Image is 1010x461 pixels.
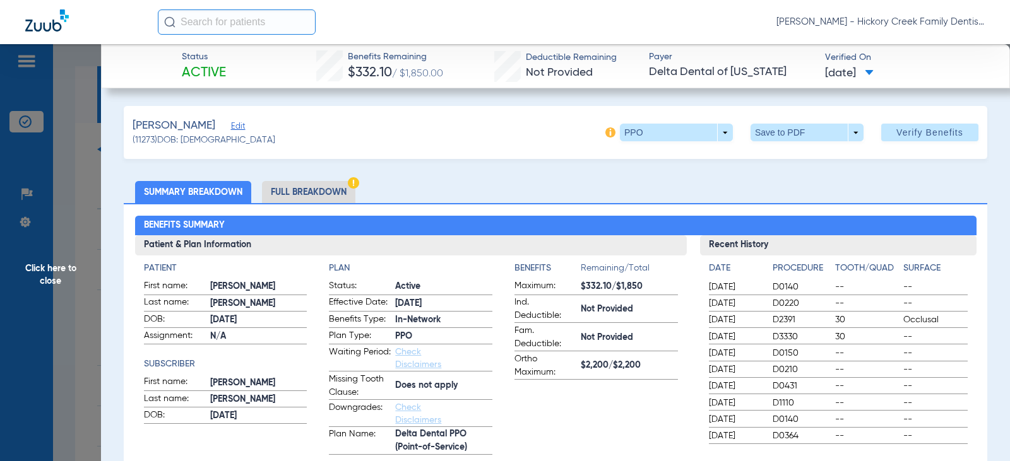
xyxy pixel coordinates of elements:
span: Effective Date: [329,296,391,311]
h2: Benefits Summary [135,216,977,236]
span: Not Provided [526,67,593,78]
button: Save to PDF [751,124,864,141]
span: Downgrades: [329,401,391,426]
span: [DATE] [709,347,762,359]
span: -- [835,297,899,310]
span: -- [903,297,967,310]
span: Status [182,50,226,64]
span: D0220 [773,297,830,310]
span: First name: [144,279,206,295]
img: info-icon [605,127,615,137]
span: Benefits Type: [329,313,391,328]
img: Search Icon [164,16,175,28]
span: [PERSON_NAME] [133,118,215,134]
span: -- [835,380,899,392]
span: DOB: [144,409,206,424]
h3: Recent History [700,235,976,255]
span: DOB: [144,313,206,328]
app-breakdown-title: Date [709,262,762,279]
span: Payer [649,50,814,64]
span: [DATE] [709,330,762,343]
span: [DATE] [709,380,762,392]
span: D0210 [773,363,830,376]
span: Last name: [144,392,206,407]
span: -- [903,347,967,359]
span: [PERSON_NAME] [210,376,307,390]
span: Deductible Remaining [526,51,617,64]
span: Plan Name: [329,428,391,454]
span: Remaining/Total [581,262,678,279]
span: In-Network [395,313,492,327]
span: Verify Benefits [896,127,963,137]
span: -- [835,363,899,376]
span: -- [835,397,899,409]
span: Active [182,64,226,82]
span: -- [903,363,967,376]
span: D1110 [773,397,830,409]
span: -- [835,347,899,359]
h4: Plan [329,262,492,275]
span: $332.10/$1,850 [581,280,678,293]
span: Ind. Deductible: [514,296,576,322]
h4: Date [709,262,762,275]
span: [DATE] [825,66,874,81]
li: Full Breakdown [262,181,355,203]
app-breakdown-title: Surface [903,262,967,279]
span: [PERSON_NAME] [210,393,307,406]
span: Does not apply [395,379,492,392]
span: Last name: [144,296,206,311]
span: $2,200/$2,200 [581,359,678,372]
span: -- [835,281,899,293]
h4: Surface [903,262,967,275]
span: Active [395,280,492,293]
span: [PERSON_NAME] - Hickory Creek Family Dentistry [776,16,985,28]
li: Summary Breakdown [135,181,251,203]
span: D0140 [773,413,830,426]
span: [DATE] [709,363,762,376]
span: D0140 [773,281,830,293]
span: Assignment: [144,329,206,344]
app-breakdown-title: Tooth/Quad [835,262,899,279]
span: D3330 [773,330,830,343]
span: [DATE] [709,281,762,293]
span: Missing Tooth Clause: [329,373,391,399]
span: -- [835,429,899,442]
span: [DATE] [709,413,762,426]
span: Delta Dental of [US_STATE] [649,64,814,80]
app-breakdown-title: Procedure [773,262,830,279]
span: Fam. Deductible: [514,324,576,351]
span: 30 [835,330,899,343]
span: (11273) DOB: [DEMOGRAPHIC_DATA] [133,134,275,147]
app-breakdown-title: Benefits [514,262,581,279]
span: D0150 [773,347,830,359]
span: Maximum: [514,279,576,295]
span: PPO [395,330,492,343]
span: [DATE] [395,297,492,310]
span: -- [835,413,899,426]
a: Check Disclaimers [395,403,441,424]
span: [DATE] [709,429,762,442]
span: D0431 [773,380,830,392]
span: N/A [210,330,307,343]
h4: Patient [144,262,307,275]
button: Verify Benefits [881,124,978,141]
span: Ortho Maximum: [514,353,576,379]
span: [DATE] [210,313,307,327]
h4: Tooth/Quad [835,262,899,275]
a: Check Disclaimers [395,347,441,369]
span: [DATE] [709,397,762,409]
span: -- [903,330,967,343]
img: Hazard [348,177,359,189]
app-breakdown-title: Subscriber [144,358,307,371]
span: -- [903,413,967,426]
h4: Procedure [773,262,830,275]
img: Zuub Logo [25,9,69,32]
span: Delta Dental PPO (Point-of-Service) [395,428,492,454]
span: Waiting Period: [329,346,391,371]
span: Benefits Remaining [348,50,443,64]
span: $332.10 [348,66,392,79]
span: Plan Type: [329,329,391,344]
span: 30 [835,313,899,326]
